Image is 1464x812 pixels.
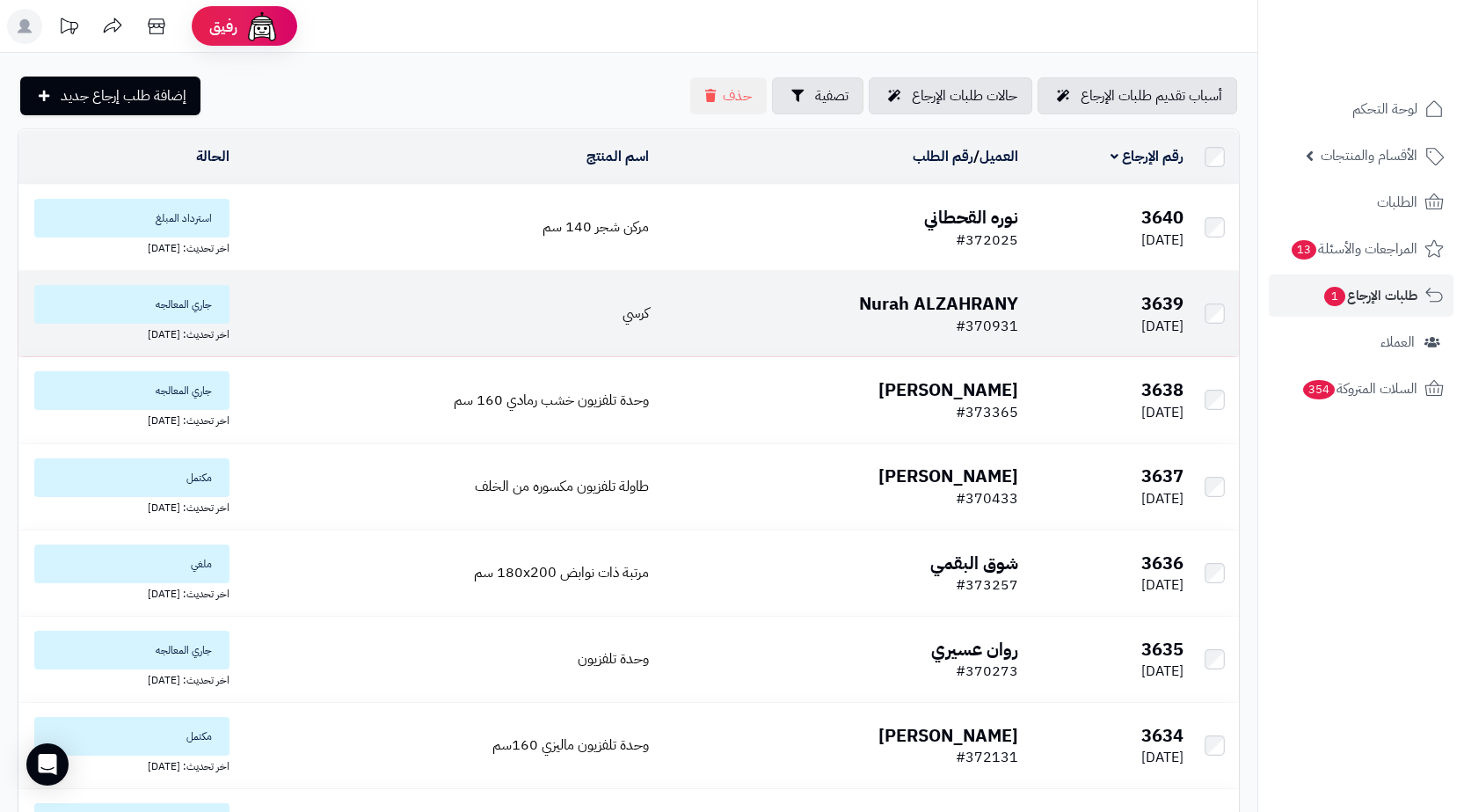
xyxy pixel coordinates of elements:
b: 3634 [1141,722,1184,749]
a: طلبات الإرجاع1 [1269,274,1453,317]
b: [PERSON_NAME] [878,722,1018,749]
b: 3635 [1141,636,1184,662]
div: اخر تحديث: [DATE] [25,497,229,516]
b: 3638 [1141,377,1184,403]
div: اخر تحديث: [DATE] [25,410,229,428]
img: ai-face.png [244,9,280,44]
span: #373365 [956,402,1018,423]
a: وحدة تلفزيون [578,648,649,669]
b: [PERSON_NAME] [878,377,1018,403]
a: العملاء [1269,321,1453,363]
a: مرتبة ذات نوابض 180x200 سم [474,562,649,583]
div: اخر تحديث: [DATE] [25,324,229,342]
span: #373257 [956,574,1018,596]
b: [PERSON_NAME] [878,463,1018,489]
span: مكتمل [34,458,229,497]
span: إضافة طلب إرجاع جديد [61,85,186,106]
span: رفيق [209,16,237,37]
span: [DATE] [1141,661,1184,682]
b: 3639 [1141,290,1184,317]
a: وحدة تلفزيون خشب رمادي 160 سم [454,390,649,411]
span: #372025 [956,230,1018,251]
span: #372131 [956,747,1018,768]
b: Nurah ALZAHRANY [859,290,1018,317]
a: رقم الإرجاع [1111,146,1184,167]
span: [DATE] [1141,402,1184,423]
button: حذف [690,77,767,114]
a: لوحة التحكم [1269,88,1453,130]
span: [DATE] [1141,747,1184,768]
span: #370273 [956,661,1018,682]
div: اخر تحديث: [DATE] [25,238,229,256]
a: وحدة تلفزيون ماليزي 160سم [492,735,649,756]
span: [DATE] [1141,574,1184,596]
a: السلات المتروكة354 [1269,368,1453,410]
a: اسم المنتج [586,146,649,167]
div: اخر تحديث: [DATE] [25,583,229,602]
span: المراجعات والأسئلة [1290,237,1417,261]
b: 3640 [1141,204,1184,230]
a: أسباب تقديم طلبات الإرجاع [1038,77,1237,114]
b: نوره القحطاني [924,204,1018,230]
a: العميل [980,146,1018,167]
div: Open Intercom Messenger [26,743,69,786]
div: اخر تحديث: [DATE] [25,756,229,774]
span: #370433 [956,488,1018,509]
a: الطلبات [1269,181,1453,223]
span: 354 [1303,380,1335,399]
span: حذف [723,85,752,106]
button: تصفية [772,77,863,114]
span: جاري المعالجه [34,371,229,410]
b: شوق البقمي [930,550,1018,576]
div: اخر تحديث: [DATE] [25,669,229,688]
span: لوحة التحكم [1352,97,1417,121]
a: حالات طلبات الإرجاع [869,77,1032,114]
span: طلبات الإرجاع [1322,283,1417,308]
span: [DATE] [1141,488,1184,509]
a: طاولة تلفزيون مكسوره من الخلف [475,476,649,497]
span: [DATE] [1141,230,1184,251]
span: مكتمل [34,717,229,756]
span: جاري المعالجه [34,285,229,324]
span: جاري المعالجه [34,631,229,669]
span: الأقسام والمنتجات [1321,143,1417,168]
span: ملغي [34,545,229,583]
span: العملاء [1380,330,1415,355]
span: أسباب تقديم طلبات الإرجاع [1081,85,1222,106]
a: المراجعات والأسئلة13 [1269,228,1453,270]
span: 1 [1324,287,1345,306]
a: رقم الطلب [913,146,973,167]
b: روان عسيري [931,636,1018,662]
td: / [656,130,1025,184]
span: الطلبات [1377,190,1417,215]
span: 13 [1292,240,1316,260]
span: #370931 [956,316,1018,337]
span: حالات طلبات الإرجاع [912,85,1017,106]
a: تحديثات المنصة [47,9,91,48]
span: السلات المتروكة [1301,377,1417,401]
span: استرداد المبلغ [34,199,229,238]
a: مركن شجر 140 سم [543,216,649,238]
a: إضافة طلب إرجاع جديد [20,77,200,115]
a: الحالة [196,146,229,167]
span: تصفية [815,85,849,106]
a: كرسي [623,303,649,324]
b: 3636 [1141,550,1184,576]
b: 3637 [1141,463,1184,489]
span: [DATE] [1141,316,1184,337]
